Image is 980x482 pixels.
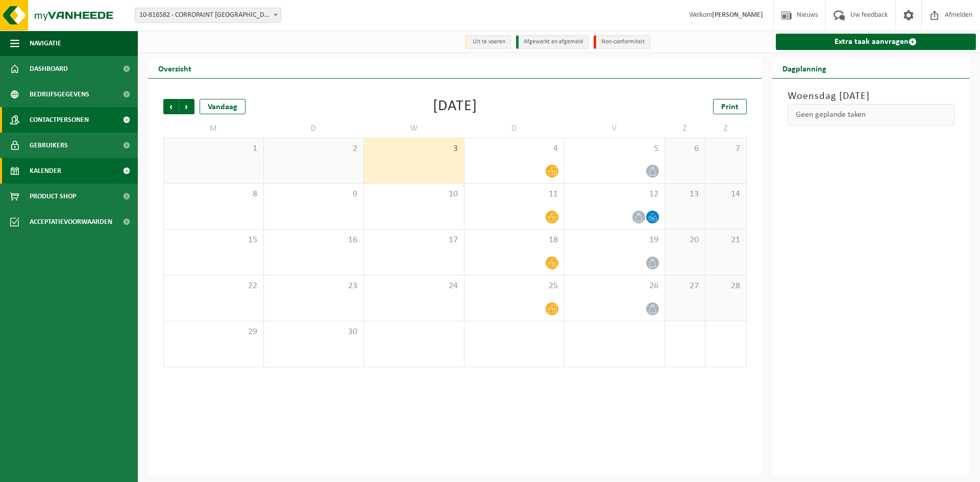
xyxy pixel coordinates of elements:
[465,35,511,49] li: Uit te voeren
[570,281,659,292] span: 26
[470,189,559,200] span: 11
[565,119,665,138] td: V
[788,104,955,125] div: Geen geplande taken
[713,99,747,114] a: Print
[369,143,459,155] span: 3
[670,235,700,246] span: 20
[30,31,61,56] span: Navigatie
[712,11,763,19] strong: [PERSON_NAME]
[169,281,258,292] span: 22
[364,119,464,138] td: W
[135,8,281,22] span: 10-816582 - CORROPAINT NV - ANTWERPEN
[269,189,359,200] span: 9
[433,99,477,114] div: [DATE]
[670,189,700,200] span: 13
[269,326,359,338] span: 30
[269,235,359,246] span: 16
[710,143,741,155] span: 7
[163,119,264,138] td: M
[369,189,459,200] span: 10
[163,99,179,114] span: Vorige
[30,107,89,133] span: Contactpersonen
[570,189,659,200] span: 12
[169,326,258,338] span: 29
[772,58,837,78] h2: Dagplanning
[665,119,706,138] td: Z
[670,281,700,292] span: 27
[710,281,741,292] span: 28
[710,189,741,200] span: 14
[135,8,281,23] span: 10-816582 - CORROPAINT NV - ANTWERPEN
[570,235,659,246] span: 19
[369,235,459,246] span: 17
[30,209,112,235] span: Acceptatievoorwaarden
[369,281,459,292] span: 24
[169,235,258,246] span: 15
[200,99,246,114] div: Vandaag
[269,143,359,155] span: 2
[169,143,258,155] span: 1
[470,235,559,246] span: 18
[788,89,955,104] h3: Woensdag [DATE]
[470,143,559,155] span: 4
[30,56,68,82] span: Dashboard
[464,119,565,138] td: D
[30,82,89,107] span: Bedrijfsgegevens
[264,119,364,138] td: D
[470,281,559,292] span: 25
[148,58,202,78] h2: Overzicht
[30,184,76,209] span: Product Shop
[776,34,976,50] a: Extra taak aanvragen
[710,235,741,246] span: 21
[269,281,359,292] span: 23
[721,103,739,111] span: Print
[30,158,61,184] span: Kalender
[30,133,68,158] span: Gebruikers
[705,119,746,138] td: Z
[570,143,659,155] span: 5
[516,35,589,49] li: Afgewerkt en afgemeld
[594,35,650,49] li: Non-conformiteit
[179,99,194,114] span: Volgende
[169,189,258,200] span: 8
[670,143,700,155] span: 6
